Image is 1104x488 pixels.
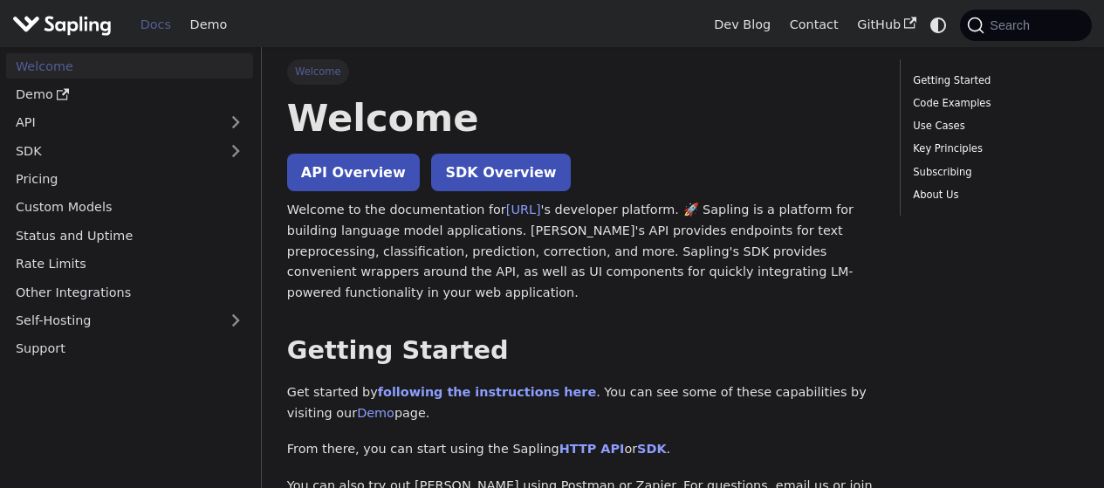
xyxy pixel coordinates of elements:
a: Code Examples [913,95,1073,112]
a: Self-Hosting [6,308,253,333]
a: Rate Limits [6,251,253,277]
span: Welcome [287,59,349,84]
span: Search [984,18,1040,32]
p: Welcome to the documentation for 's developer platform. 🚀 Sapling is a platform for building lang... [287,200,874,304]
button: Search (Command+K) [960,10,1091,41]
a: Docs [131,11,181,38]
a: API Overview [287,154,420,191]
button: Switch between dark and light mode (currently system mode) [926,12,951,38]
button: Expand sidebar category 'SDK' [218,138,253,163]
a: About Us [913,187,1073,203]
a: Getting Started [913,72,1073,89]
a: SDK Overview [431,154,570,191]
a: GitHub [847,11,925,38]
nav: Breadcrumbs [287,59,874,84]
h2: Getting Started [287,335,874,367]
a: Sapling.aiSapling.ai [12,12,118,38]
a: HTTP API [559,442,625,456]
button: Expand sidebar category 'API' [218,110,253,135]
h1: Welcome [287,94,874,141]
a: Use Cases [913,118,1073,134]
a: Other Integrations [6,279,253,305]
a: SDK [6,138,218,163]
a: Pricing [6,167,253,192]
a: [URL] [506,203,541,217]
a: Demo [357,406,394,420]
a: Subscribing [913,164,1073,181]
a: Status and Uptime [6,223,253,248]
a: SDK [637,442,666,456]
a: API [6,110,218,135]
a: Support [6,336,253,361]
a: Contact [780,11,848,38]
img: Sapling.ai [12,12,112,38]
a: Key Principles [913,141,1073,157]
p: From there, you can start using the Sapling or . [287,439,874,460]
a: Welcome [6,53,253,79]
a: Demo [6,82,253,107]
a: Custom Models [6,195,253,220]
a: following the instructions here [378,385,596,399]
a: Dev Blog [704,11,779,38]
p: Get started by . You can see some of these capabilities by visiting our page. [287,382,874,424]
a: Demo [181,11,237,38]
